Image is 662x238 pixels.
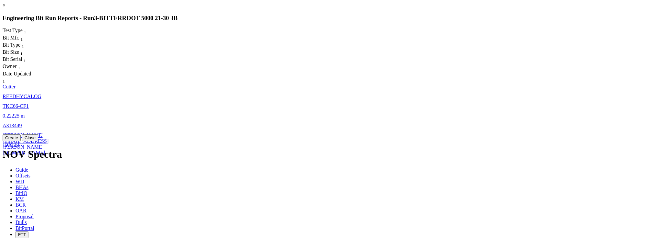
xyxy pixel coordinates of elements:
[3,49,35,56] div: Bit Size Sort None
[3,63,35,71] div: Sort None
[18,66,20,71] sub: 1
[3,28,38,35] div: Sort None
[20,49,23,55] span: Sort None
[22,44,24,49] sub: 1
[94,15,97,21] span: 3
[3,42,35,49] div: Sort None
[3,134,21,141] button: Create
[20,51,23,56] sub: 1
[3,35,35,42] div: Bit Mfr. Sort None
[3,79,5,84] sub: 1
[3,113,25,119] a: 0.22225 m
[3,28,23,33] span: Test Type
[24,58,26,63] sub: 1
[16,214,34,219] span: Proposal
[16,185,28,190] span: BHAs
[24,28,26,33] span: Sort None
[3,63,35,71] div: Owner Sort None
[3,113,19,119] span: 0.22225
[18,63,20,69] span: Sort None
[18,232,26,237] span: FTT
[3,77,5,82] span: Sort None
[16,179,24,184] span: WD
[3,71,35,84] div: Sort None
[16,220,27,225] span: Dulls
[3,56,38,63] div: Sort None
[3,42,35,49] div: Bit Type Sort None
[3,3,5,8] a: ×
[3,56,38,63] div: Bit Serial Sort None
[3,35,35,42] div: Sort None
[3,28,38,35] div: Test Type Sort None
[3,35,19,40] span: Bit Mfr.
[3,49,35,56] div: Sort None
[3,63,17,69] span: Owner
[16,202,26,208] span: BCR
[3,56,22,62] span: Bit Serial
[24,56,26,62] span: Sort None
[3,148,659,160] h1: NOV Spectra
[21,37,23,42] sub: 1
[16,208,27,213] span: OAR
[3,42,20,48] span: Bit Type
[3,15,659,22] h3: Engineering Bit Run Reports - Run -
[3,94,41,99] a: REEDHYCALOG
[21,35,23,40] span: Sort None
[3,132,48,155] a: [PERSON_NAME][EMAIL_ADDRESS][PERSON_NAME][DOMAIN_NAME]
[3,84,16,89] a: Cutter
[21,113,25,119] span: m
[16,167,28,173] span: Guide
[3,103,29,109] a: TKC66-CF1
[3,142,19,148] a: [DATE]
[22,42,24,48] span: Sort None
[16,196,24,202] span: KM
[99,15,177,21] span: BITTERROOT 5000 21-30 3B
[16,173,30,178] span: Offsets
[16,225,34,231] span: BitPortal
[3,71,35,84] div: Date Updated Sort None
[22,134,38,141] button: Close
[3,123,22,128] a: A313449
[24,30,26,35] sub: 1
[16,190,27,196] span: BitIQ
[3,49,19,55] span: Bit Size
[3,71,31,76] span: Date Updated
